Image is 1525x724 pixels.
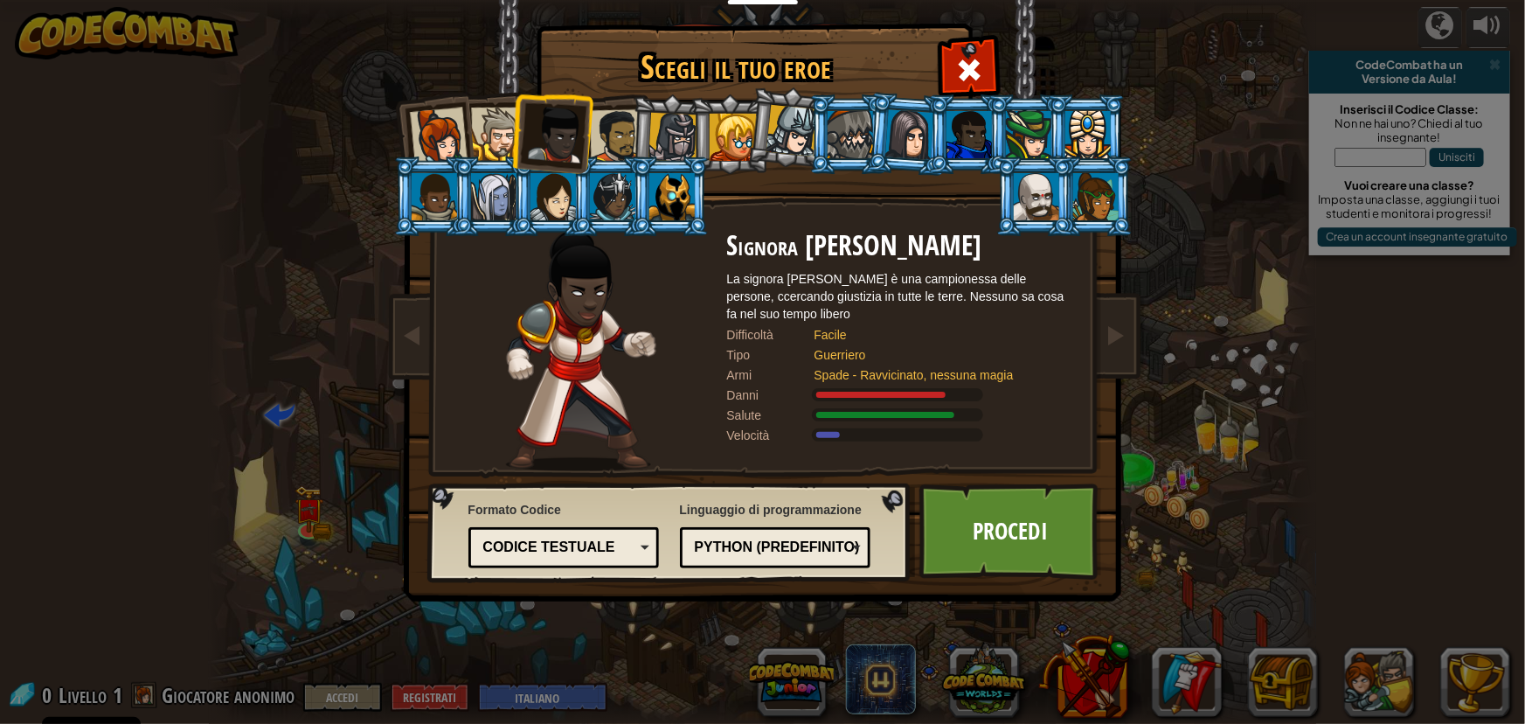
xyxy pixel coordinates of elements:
li: Pender Magitormento [1047,94,1126,174]
li: Nalfar Cryptor [453,157,531,236]
img: champion-pose.png [506,231,656,471]
span: Linguaggio di programmazione [680,501,871,519]
li: Ritic il Freddo [631,157,710,236]
div: Offerte 120% degli elencati Guerriero danno dell'arma. [727,386,1077,404]
li: Naria della Foglia [988,94,1066,174]
li: Amara Frecciaincanto [628,93,711,177]
li: Signora Ida Solocuore [509,88,594,174]
div: Facile [814,326,1059,344]
li: Okar Piedegrosso [995,157,1074,236]
h1: Scegli il tuo eroe [540,49,933,86]
div: Salute [727,407,814,424]
img: language-selector-background.png [427,484,915,583]
div: Guadagni 140% degli elencati Guerriero salute dell'armatura. [727,407,1077,424]
li: Senick Artiglio d'Acciaio [809,94,888,174]
h2: Signora [PERSON_NAME] [727,231,1077,261]
div: Si muove a 6 metri al secondo. [727,427,1077,444]
li: Capitano Anya Weston [390,91,475,177]
div: Difficoltà [727,326,814,344]
li: Alejandro il Duellista [571,94,651,175]
li: Zana CuorediLegno [1055,157,1133,236]
div: Tipo [727,346,814,364]
li: Miss Silentia [690,94,769,174]
div: Codice Testuale [483,538,634,558]
div: Armi [727,366,814,384]
li: Omarn Brewstone [865,92,949,177]
div: La signora [PERSON_NAME] è una campionessa delle persone, ccercando giustizia in tutte le terre. ... [727,270,1077,323]
li: Sir Tharin Pugnodeltuono [453,92,531,171]
li: Gordon l'Impavido [928,94,1007,174]
div: Python (Predefinito) [695,538,846,558]
div: Spade - Ravvicinato, nessuna magia [814,366,1059,384]
li: Usara Maggiore Strega [572,157,650,236]
li: Illia Fabbro della Scudo [512,157,591,236]
a: Procedi [919,484,1102,580]
span: Formato Codice [468,501,660,519]
li: Hattori Hanzō [745,84,832,171]
div: Guerriero [814,346,1059,364]
li: Arryn Stonewall [393,157,472,236]
div: Velocità [727,427,814,444]
div: Danni [727,386,814,404]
